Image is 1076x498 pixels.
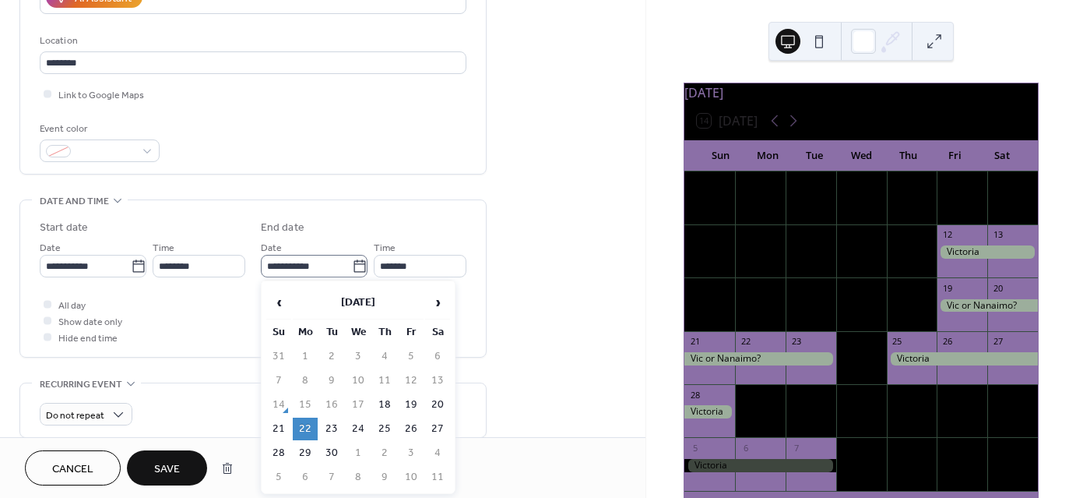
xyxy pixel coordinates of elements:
div: 2 [790,176,802,188]
div: 7 [790,442,802,454]
div: 9 [790,229,802,241]
td: 25 [372,418,397,440]
a: Cancel [25,450,121,486]
div: Victoria [684,459,835,472]
div: Vic or Nanaimo? [937,299,1038,313]
div: Sat [979,140,1025,171]
span: Recurring event [40,376,122,393]
span: Save [154,461,180,478]
td: 24 [346,418,371,440]
td: 29 [293,442,318,464]
span: Date [40,240,61,256]
div: Victoria [684,405,735,419]
div: Victoria [937,245,1038,259]
td: 27 [425,418,450,440]
td: 3 [399,442,424,464]
td: 14 [266,394,291,416]
div: [DATE] [684,83,1038,102]
div: 11 [992,442,1004,454]
div: 31 [689,176,701,188]
td: 9 [372,466,397,489]
th: We [346,321,371,344]
th: Th [372,321,397,344]
td: 4 [425,442,450,464]
div: 1 [841,389,853,401]
div: 12 [941,229,953,241]
div: 29 [740,389,751,401]
td: 6 [425,345,450,368]
div: End date [261,220,304,236]
span: Link to Google Maps [58,87,144,104]
div: 4 [891,176,903,188]
div: 19 [941,282,953,294]
div: Sun [697,140,744,171]
td: 1 [293,345,318,368]
td: 1 [346,442,371,464]
td: 7 [266,369,291,392]
div: Mon [744,140,790,171]
span: Time [374,240,396,256]
span: › [426,287,449,318]
div: 10 [841,229,853,241]
div: 8 [841,442,853,454]
td: 5 [399,345,424,368]
div: 10 [941,442,953,454]
td: 22 [293,418,318,440]
div: 27 [992,336,1004,348]
div: 28 [689,389,701,401]
span: Cancel [52,461,93,478]
div: 5 [689,442,701,454]
th: Su [266,321,291,344]
td: 3 [346,345,371,368]
td: 10 [399,466,424,489]
div: 8 [740,229,751,241]
div: 25 [891,336,903,348]
td: 16 [319,394,344,416]
span: Date and time [40,193,109,210]
div: 14 [689,282,701,294]
td: 15 [293,394,318,416]
td: 17 [346,394,371,416]
td: 11 [425,466,450,489]
div: 20 [992,282,1004,294]
span: Do not repeat [46,407,104,425]
td: 30 [319,442,344,464]
span: Time [153,240,174,256]
td: 6 [293,466,318,489]
td: 8 [346,466,371,489]
th: Mo [293,321,318,344]
div: Wed [838,140,884,171]
td: 2 [319,345,344,368]
td: 2 [372,442,397,464]
div: 23 [790,336,802,348]
div: Vic or Nanaimo? [684,352,835,366]
th: Fr [399,321,424,344]
div: 2 [891,389,903,401]
div: 1 [740,176,751,188]
div: 26 [941,336,953,348]
td: 19 [399,394,424,416]
td: 21 [266,418,291,440]
div: 30 [790,389,802,401]
div: 21 [689,336,701,348]
div: 7 [689,229,701,241]
div: Event color [40,121,156,137]
span: Hide end time [58,330,118,347]
div: 3 [941,389,953,401]
div: Location [40,33,463,49]
div: Tue [791,140,838,171]
div: 24 [841,336,853,348]
td: 12 [399,369,424,392]
span: All day [58,298,86,314]
button: Save [127,450,207,486]
td: 20 [425,394,450,416]
td: 31 [266,345,291,368]
div: 5 [941,176,953,188]
td: 26 [399,418,424,440]
div: 18 [891,282,903,294]
div: 6 [740,442,751,454]
span: Show date only [58,314,122,330]
div: 3 [841,176,853,188]
td: 5 [266,466,291,489]
div: 16 [790,282,802,294]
